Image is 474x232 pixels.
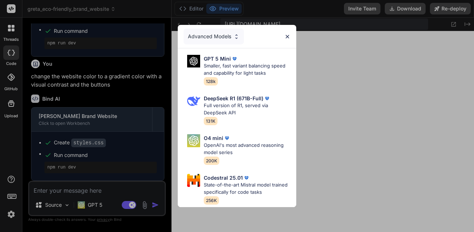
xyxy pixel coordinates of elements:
[187,55,200,67] img: Pick Models
[231,55,238,62] img: premium
[204,62,290,76] p: Smaller, fast variant balancing speed and capability for light tasks
[204,157,219,165] span: 200K
[243,174,250,181] img: premium
[204,95,263,102] p: DeepSeek R1 (671B-Full)
[204,55,231,62] p: GPT 5 Mini
[223,135,230,142] img: premium
[187,134,200,147] img: Pick Models
[204,77,218,86] span: 128k
[233,34,240,40] img: Pick Models
[263,95,271,102] img: premium
[204,117,217,125] span: 131K
[204,102,290,116] p: Full version of R1, served via DeepSeek API
[204,142,290,156] p: OpenAI's most advanced reasoning model series
[204,181,290,196] p: State-of-the-art Mistral model trained specifically for code tasks
[204,134,223,142] p: O4 mini
[204,196,219,205] span: 256K
[187,95,200,108] img: Pick Models
[284,34,290,40] img: close
[187,174,200,187] img: Pick Models
[204,174,243,181] p: Codestral 25.01
[184,29,244,44] div: Advanced Models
